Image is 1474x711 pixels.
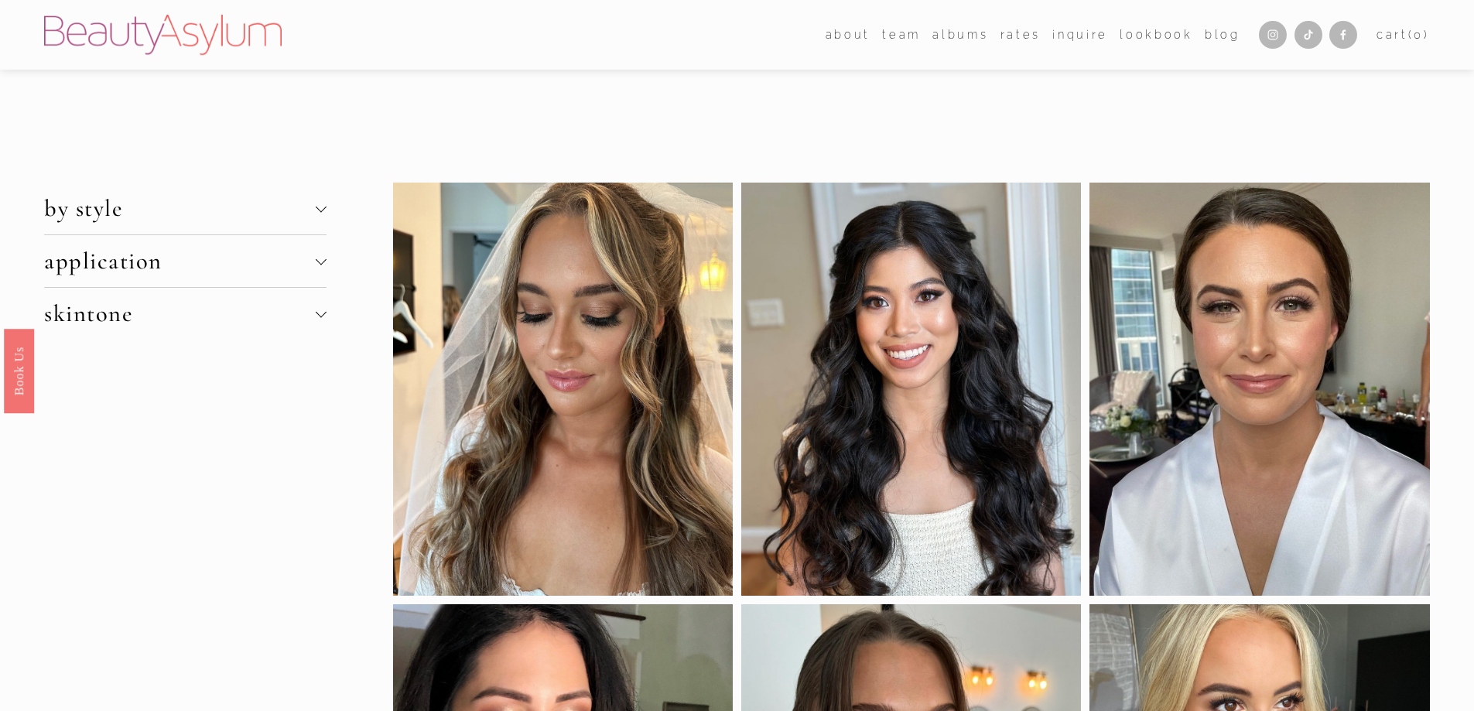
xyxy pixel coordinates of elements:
[1052,23,1108,46] a: Inquire
[1329,21,1357,49] a: Facebook
[1294,21,1322,49] a: TikTok
[1120,23,1192,46] a: Lookbook
[44,183,326,234] button: by style
[4,328,34,412] a: Book Us
[1259,21,1287,49] a: Instagram
[932,23,988,46] a: albums
[44,299,315,328] span: skintone
[44,288,326,340] button: skintone
[1000,23,1041,46] a: Rates
[44,194,315,223] span: by style
[826,25,870,45] span: about
[1408,28,1430,41] span: ( )
[44,15,282,55] img: Beauty Asylum | Bridal Hair &amp; Makeup Charlotte &amp; Atlanta
[882,23,921,46] a: folder dropdown
[1377,25,1430,45] a: 0 items in cart
[1414,28,1424,41] span: 0
[1205,23,1240,46] a: Blog
[826,23,870,46] a: folder dropdown
[44,235,326,287] button: application
[882,25,921,45] span: team
[44,247,315,275] span: application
